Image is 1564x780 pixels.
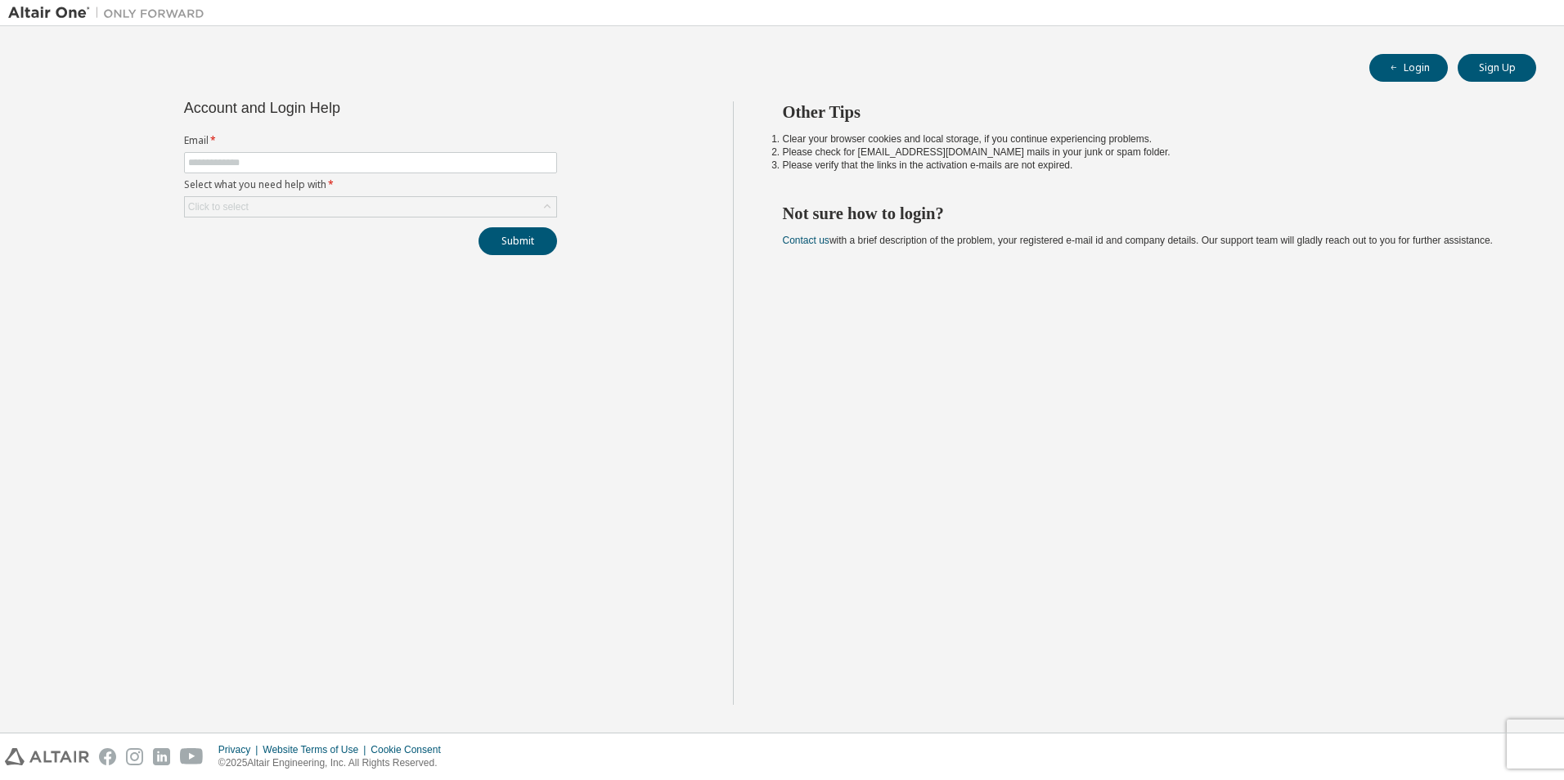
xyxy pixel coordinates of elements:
span: with a brief description of the problem, your registered e-mail id and company details. Our suppo... [783,235,1493,246]
label: Email [184,134,557,147]
button: Login [1369,54,1448,82]
div: Privacy [218,743,263,756]
button: Submit [479,227,557,255]
h2: Not sure how to login? [783,203,1508,224]
button: Sign Up [1458,54,1536,82]
a: Contact us [783,235,829,246]
img: instagram.svg [126,748,143,765]
img: linkedin.svg [153,748,170,765]
li: Please check for [EMAIL_ADDRESS][DOMAIN_NAME] mails in your junk or spam folder. [783,146,1508,159]
h2: Other Tips [783,101,1508,123]
label: Select what you need help with [184,178,557,191]
div: Cookie Consent [371,743,450,756]
div: Click to select [188,200,249,213]
li: Clear your browser cookies and local storage, if you continue experiencing problems. [783,132,1508,146]
img: facebook.svg [99,748,116,765]
div: Website Terms of Use [263,743,371,756]
li: Please verify that the links in the activation e-mails are not expired. [783,159,1508,172]
img: altair_logo.svg [5,748,89,765]
p: © 2025 Altair Engineering, Inc. All Rights Reserved. [218,756,451,770]
img: Altair One [8,5,213,21]
div: Account and Login Help [184,101,483,114]
img: youtube.svg [180,748,204,765]
div: Click to select [185,197,556,217]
